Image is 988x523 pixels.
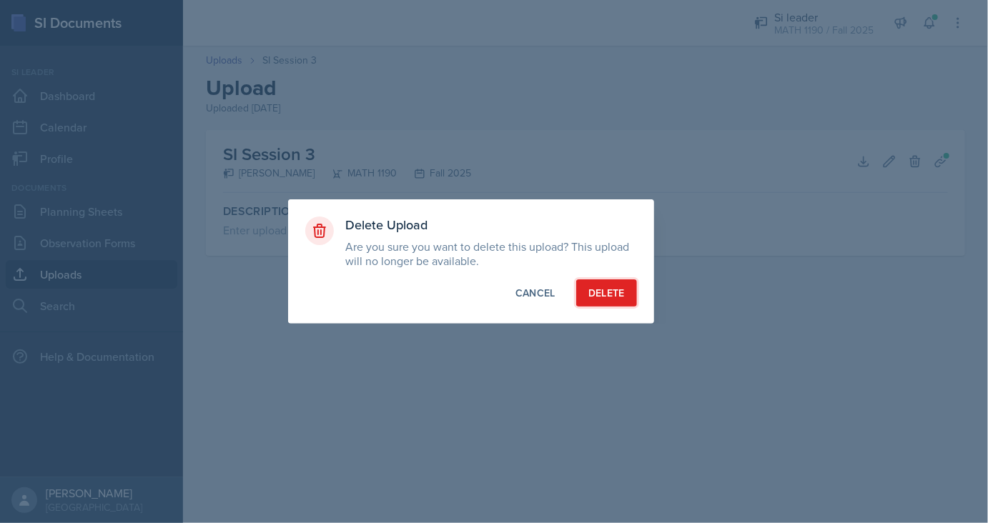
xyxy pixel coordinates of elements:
h3: Delete Upload [345,216,637,234]
button: Delete [576,279,637,307]
div: Cancel [515,286,555,300]
p: Are you sure you want to delete this upload? This upload will no longer be available. [345,239,637,268]
div: Delete [588,286,625,300]
button: Cancel [503,279,568,307]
